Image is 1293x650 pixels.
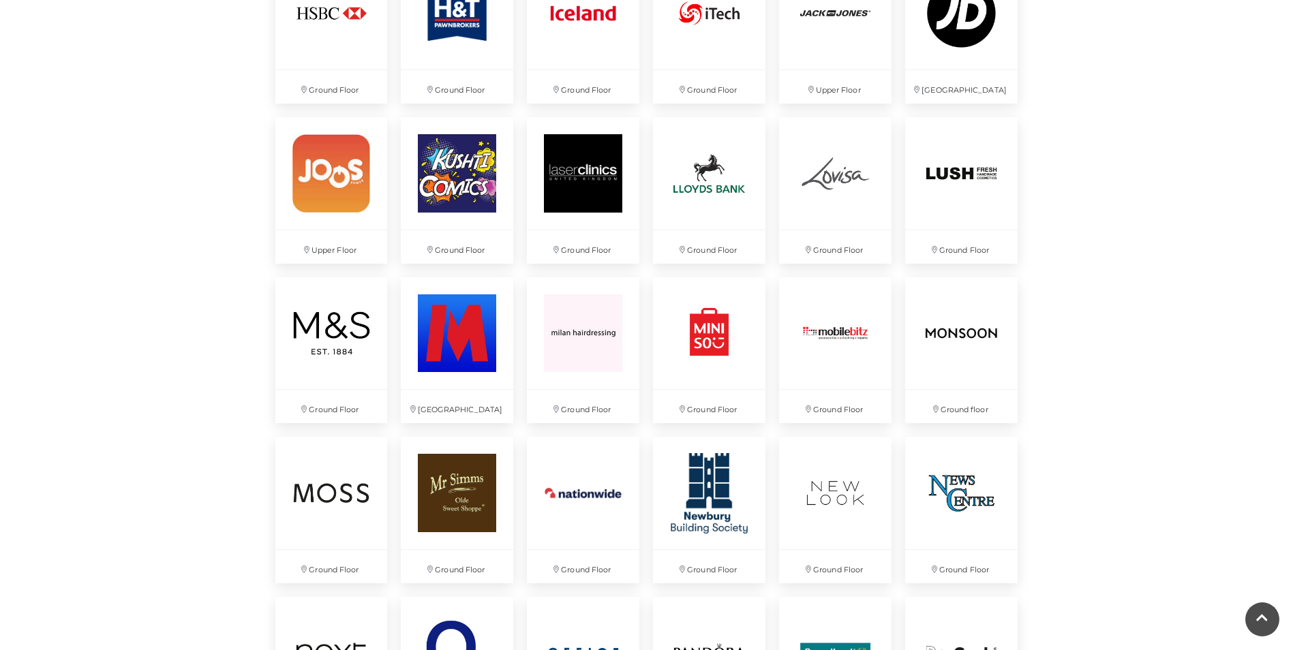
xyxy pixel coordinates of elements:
a: Ground Floor [898,110,1024,270]
p: Ground Floor [905,550,1018,583]
a: Ground Floor [520,270,646,431]
p: Ground Floor [905,230,1018,264]
a: Laser Clinic Ground Floor [520,110,646,270]
p: Ground Floor [527,70,639,104]
p: Ground Floor [401,230,513,264]
a: Ground Floor [394,430,520,590]
p: Ground Floor [527,390,639,423]
a: Ground Floor [646,430,772,590]
a: Ground Floor [269,270,395,431]
p: [GEOGRAPHIC_DATA] [905,70,1018,104]
p: Ground Floor [275,390,388,423]
a: Ground Floor [520,430,646,590]
a: Ground Floor [772,430,898,590]
a: [GEOGRAPHIC_DATA] [394,270,520,431]
p: Ground Floor [401,70,513,104]
p: Ground Floor [653,230,765,264]
p: Upper Floor [779,70,892,104]
p: Ground Floor [527,230,639,264]
p: Ground Floor [401,550,513,583]
p: Ground Floor [653,70,765,104]
a: Ground floor [898,270,1024,431]
a: Ground Floor [772,110,898,270]
p: Ground Floor [275,550,388,583]
a: Ground Floor [269,430,395,590]
p: Ground Floor [653,390,765,423]
p: Ground Floor [275,70,388,104]
a: Ground Floor [646,110,772,270]
a: Ground Floor [898,430,1024,590]
p: Ground Floor [779,550,892,583]
p: Ground Floor [527,550,639,583]
p: Upper Floor [275,230,388,264]
p: [GEOGRAPHIC_DATA] [401,390,513,423]
a: Ground Floor [772,270,898,431]
a: Ground Floor [646,270,772,431]
p: Ground Floor [653,550,765,583]
a: Upper Floor [269,110,395,270]
p: Ground Floor [779,230,892,264]
p: Ground Floor [779,390,892,423]
img: Laser Clinic [527,117,639,230]
a: Ground Floor [394,110,520,270]
p: Ground floor [905,390,1018,423]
